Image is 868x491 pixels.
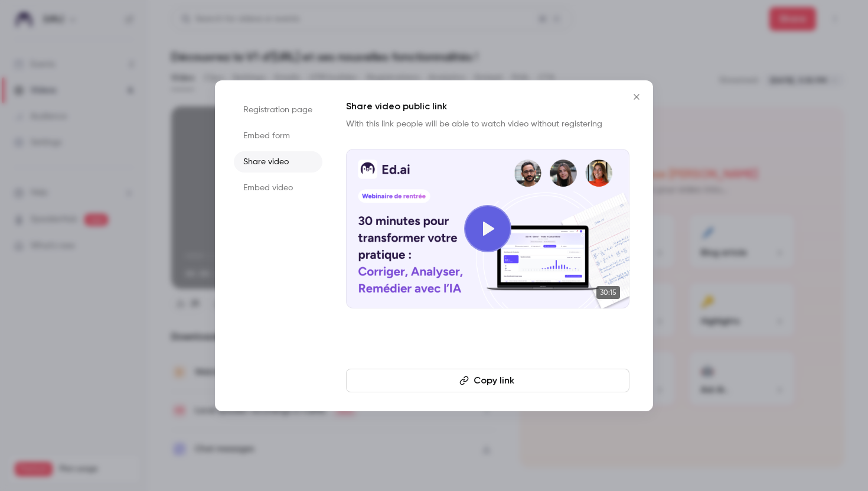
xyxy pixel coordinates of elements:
li: Registration page [234,99,322,121]
li: Embed form [234,125,322,147]
button: Close [625,85,648,109]
li: Embed video [234,177,322,199]
li: Share video [234,151,322,173]
span: 30:15 [596,286,620,299]
a: 30:15 [346,149,629,308]
button: Copy link [346,369,629,392]
p: With this link people will be able to watch video without registering [346,118,629,130]
h1: Share video public link [346,99,629,113]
